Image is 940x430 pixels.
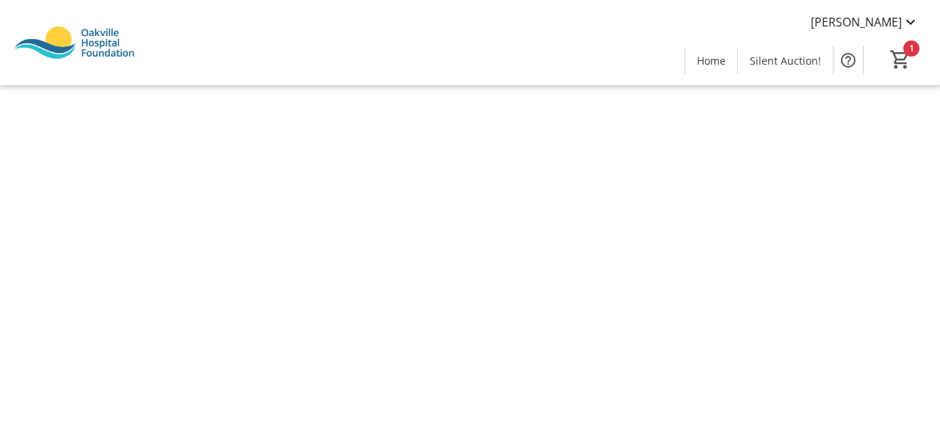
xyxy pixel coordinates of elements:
a: Home [685,47,737,74]
a: Silent Auction! [738,47,833,74]
span: Home [697,53,726,68]
button: Cart [887,46,914,73]
span: Silent Auction! [750,53,821,68]
button: Help [834,46,863,75]
img: Oakville Hospital Foundation's Logo [9,6,140,79]
button: [PERSON_NAME] [799,10,931,34]
span: [PERSON_NAME] [811,13,902,31]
